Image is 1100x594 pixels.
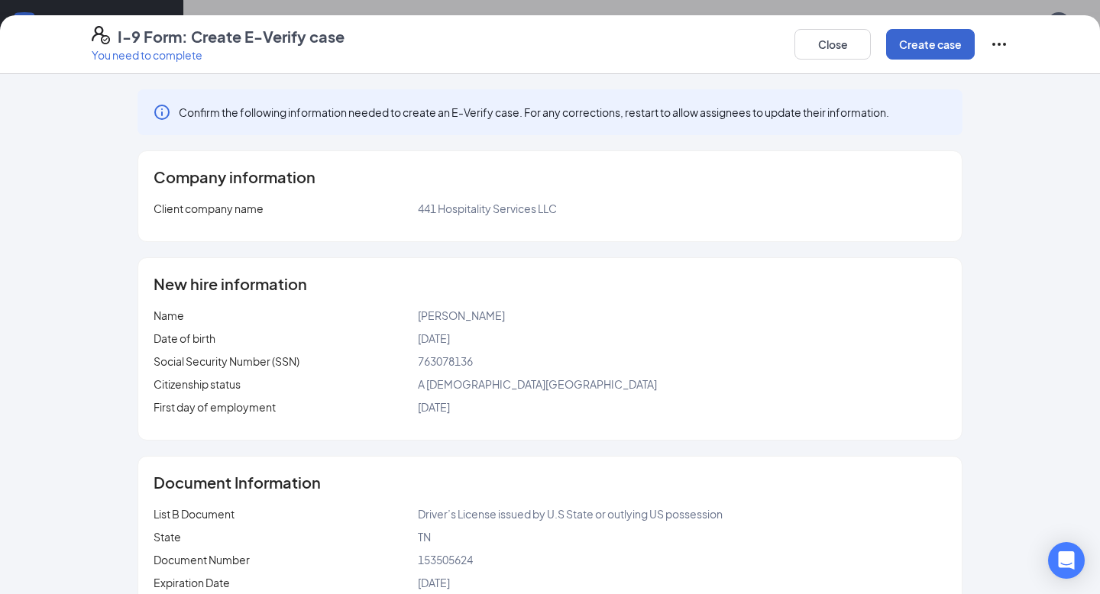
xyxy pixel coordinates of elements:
[794,29,871,60] button: Close
[418,377,657,391] span: A [DEMOGRAPHIC_DATA][GEOGRAPHIC_DATA]
[154,276,307,292] span: New hire information
[118,26,345,47] h4: I-9 Form: Create E-Verify case
[418,553,473,567] span: 153505624
[92,26,110,44] svg: FormI9EVerifyIcon
[418,308,505,322] span: [PERSON_NAME]
[418,331,450,345] span: [DATE]
[154,169,315,185] span: Company information
[154,400,276,414] span: First day of employment
[418,400,450,414] span: [DATE]
[154,553,250,567] span: Document Number
[154,576,230,589] span: Expiration Date
[92,47,345,63] p: You need to complete
[179,105,889,120] span: Confirm the following information needed to create an E-Verify case. For any corrections, restart...
[418,576,450,589] span: [DATE]
[154,354,299,368] span: Social Security Number (SSN)
[154,331,215,345] span: Date of birth
[886,29,975,60] button: Create case
[418,530,431,544] span: TN
[154,507,235,521] span: List B Document
[154,530,181,544] span: State
[154,308,184,322] span: Name
[990,35,1008,53] svg: Ellipses
[154,475,321,490] span: Document Information
[418,507,723,521] span: Driver’s License issued by U.S State or outlying US possession
[418,354,473,368] span: 763078136
[418,202,557,215] span: 441 Hospitality Services LLC
[154,377,241,391] span: Citizenship status
[154,202,264,215] span: Client company name
[153,103,171,121] svg: Info
[1048,542,1085,579] div: Open Intercom Messenger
